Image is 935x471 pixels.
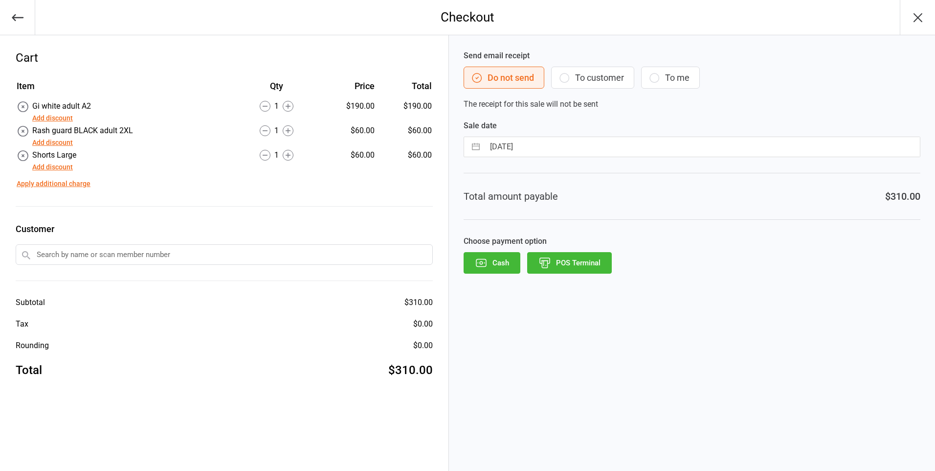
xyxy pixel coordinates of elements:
div: Price [319,79,375,93]
span: Shorts Large [32,150,76,160]
th: Total [378,79,432,99]
div: $310.00 [885,189,920,204]
td: $190.00 [378,100,432,124]
button: Apply additional charge [17,179,90,189]
div: Total amount payable [464,189,558,204]
div: $0.00 [413,340,433,352]
div: $310.00 [388,361,433,379]
td: $60.00 [378,125,432,148]
span: Rash guard BLACK adult 2XL [32,126,133,135]
div: $190.00 [319,100,375,112]
button: Do not send [464,67,544,89]
div: $60.00 [319,125,375,137]
div: Tax [16,318,28,330]
label: Customer [16,222,433,235]
th: Qty [236,79,318,99]
div: Cart [16,49,433,67]
button: Add discount [32,113,73,123]
div: The receipt for this sale will not be sent [464,50,920,110]
label: Choose payment option [464,235,920,247]
button: POS Terminal [527,252,612,274]
td: $60.00 [378,149,432,173]
button: To me [641,67,700,89]
div: $60.00 [319,149,375,161]
div: Total [16,361,42,379]
div: $310.00 [404,297,433,308]
label: Sale date [464,120,920,132]
button: Cash [464,252,520,274]
div: $0.00 [413,318,433,330]
div: 1 [236,149,318,161]
th: Item [17,79,235,99]
button: To customer [551,67,634,89]
div: Subtotal [16,297,45,308]
div: Rounding [16,340,49,352]
input: Search by name or scan member number [16,244,433,265]
button: Add discount [32,138,73,148]
span: Gi white adult A2 [32,101,91,111]
button: Add discount [32,162,73,172]
div: 1 [236,100,318,112]
label: Send email receipt [464,50,920,62]
div: 1 [236,125,318,137]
